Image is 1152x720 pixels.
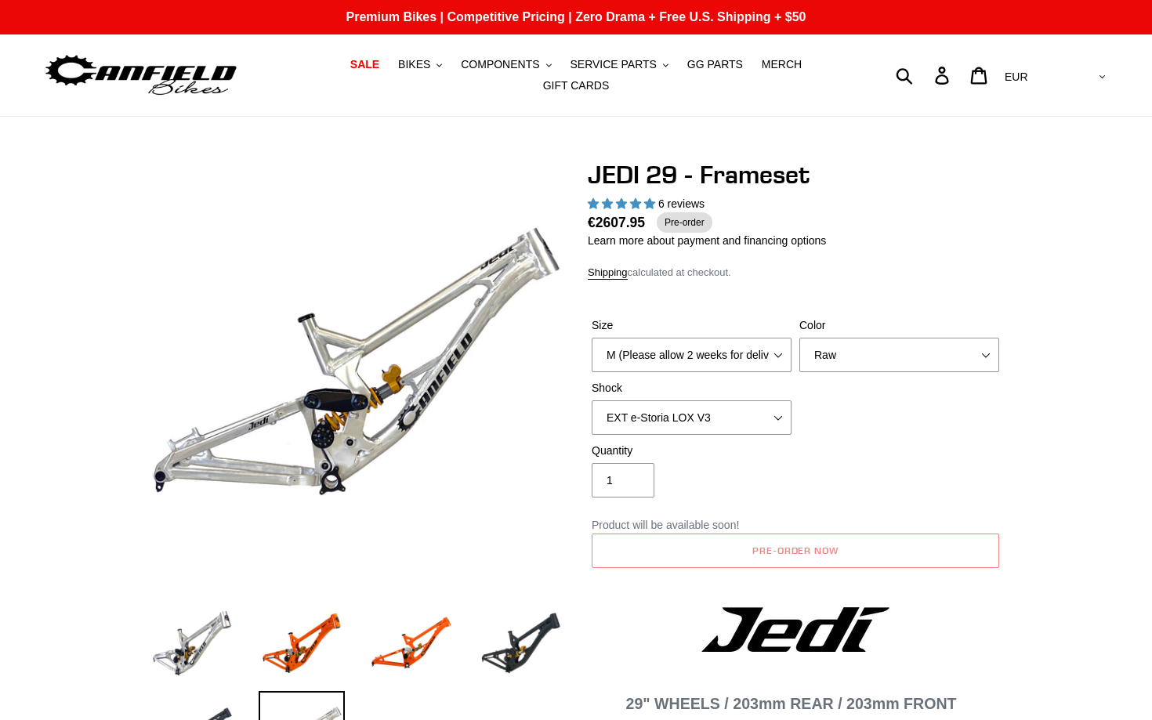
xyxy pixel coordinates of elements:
a: Shipping [588,266,628,280]
span: Pre-order now [752,545,839,556]
a: MERCH [754,54,810,75]
button: SERVICE PARTS [562,54,676,75]
span: SERVICE PARTS [570,58,656,71]
span: Pre-order [657,212,712,233]
span: 29" WHEELS / 203mm REAR / 203mm FRONT [626,695,957,712]
button: COMPONENTS [453,54,559,75]
span: 5.00 stars [588,197,658,210]
img: Load image into Gallery viewer, JEDI 29 - Frameset [478,600,564,686]
span: MERCH [762,58,802,71]
span: GG PARTS [687,58,743,71]
p: Product will be available soon! [592,517,999,534]
span: SALE [350,58,379,71]
a: GG PARTS [679,54,751,75]
img: Load image into Gallery viewer, JEDI 29 - Frameset [149,600,235,686]
h1: JEDI 29 - Frameset [588,160,1003,190]
input: Search [904,58,944,92]
div: calculated at checkout. [588,265,1003,280]
label: Color [799,317,999,334]
a: GIFT CARDS [535,75,618,96]
span: GIFT CARDS [543,79,610,92]
span: COMPONENTS [461,58,539,71]
label: Quantity [592,443,792,459]
img: Load image into Gallery viewer, JEDI 29 - Frameset [368,600,455,686]
span: €2607.95 [588,212,645,233]
button: BIKES [390,54,450,75]
img: Load image into Gallery viewer, JEDI 29 - Frameset [259,600,345,686]
label: Size [592,317,792,334]
button: Sold out [592,534,999,568]
span: BIKES [398,58,430,71]
img: Canfield Bikes [43,51,239,100]
span: 6 reviews [658,197,705,210]
a: Learn more about payment and financing options [588,234,826,247]
a: SALE [342,54,387,75]
label: Shock [592,380,792,396]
